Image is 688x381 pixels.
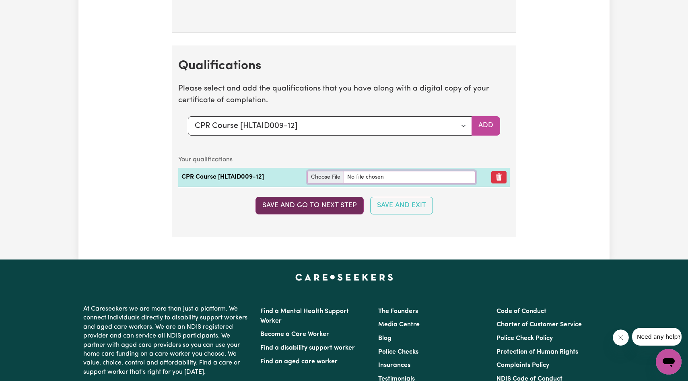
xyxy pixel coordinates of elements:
[378,308,418,315] a: The Founders
[491,171,507,183] button: Remove qualification
[260,345,355,351] a: Find a disability support worker
[255,197,364,214] button: Save and go to next step
[496,362,549,369] a: Complaints Policy
[656,349,682,375] iframe: Button to launch messaging window
[378,335,391,342] a: Blog
[178,168,304,187] td: CPR Course [HLTAID009-12]
[496,308,546,315] a: Code of Conduct
[496,335,553,342] a: Police Check Policy
[496,349,578,355] a: Protection of Human Rights
[378,349,418,355] a: Police Checks
[632,328,682,346] iframe: Message from company
[178,152,510,168] caption: Your qualifications
[496,321,582,328] a: Charter of Customer Service
[178,58,510,74] h2: Qualifications
[378,362,410,369] a: Insurances
[260,331,329,338] a: Become a Care Worker
[472,116,500,136] button: Add selected qualification
[378,321,420,328] a: Media Centre
[260,358,338,365] a: Find an aged care worker
[613,330,629,346] iframe: Close message
[370,197,433,214] button: Save and Exit
[178,83,510,107] p: Please select and add the qualifications that you have along with a digital copy of your certific...
[295,274,393,280] a: Careseekers home page
[260,308,349,324] a: Find a Mental Health Support Worker
[83,301,251,380] p: At Careseekers we are more than just a platform. We connect individuals directly to disability su...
